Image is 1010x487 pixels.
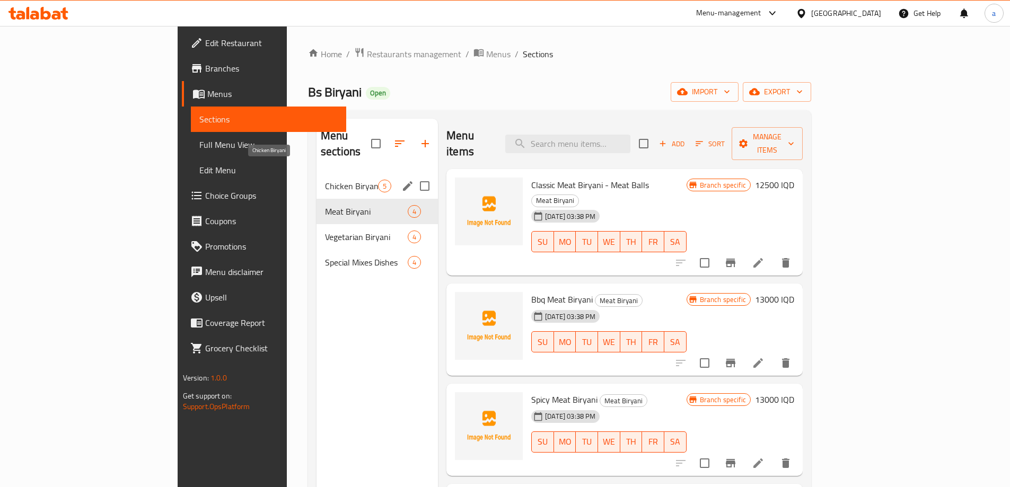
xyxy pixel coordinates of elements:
span: Sort [696,138,725,150]
a: Edit menu item [752,357,765,369]
button: Add [655,136,689,152]
button: WE [598,431,620,453]
li: / [466,48,469,60]
a: Branches [182,56,346,81]
nav: Menu sections [317,169,438,279]
span: Classic Meat Biryani - Meat Balls [531,177,649,193]
span: Restaurants management [367,48,461,60]
span: 4 [408,207,420,217]
span: Manage items [740,130,794,157]
span: TU [580,234,594,250]
a: Upsell [182,285,346,310]
span: Edit Menu [199,164,338,176]
a: Edit menu item [752,256,765,269]
span: SU [536,334,550,350]
span: Branches [205,62,338,75]
button: TH [620,231,643,252]
span: Meat Biryani [325,205,408,218]
div: Meat Biryani [600,394,647,407]
span: Sort items [689,136,732,152]
button: import [671,82,739,102]
button: export [743,82,811,102]
a: Support.OpsPlatform [183,400,250,413]
button: TU [576,331,598,352]
button: edit [400,178,416,194]
button: delete [773,250,798,276]
span: TH [625,334,638,350]
span: 4 [408,232,420,242]
span: Branch specific [696,295,750,305]
h6: 13000 IQD [755,292,794,307]
span: Grocery Checklist [205,342,338,355]
button: TH [620,331,643,352]
span: import [679,85,730,99]
div: items [408,205,421,218]
img: Bbq Meat Biryani [455,292,523,360]
span: MO [558,434,572,449]
span: Chicken Biryani [325,180,378,192]
nav: breadcrumb [308,47,811,61]
span: TH [625,434,638,449]
span: Select to update [693,252,716,274]
span: FR [646,234,660,250]
button: Branch-specific-item [718,450,743,476]
div: Special Mixes Dishes4 [317,250,438,275]
button: FR [642,231,664,252]
div: Menu-management [696,7,761,20]
span: export [751,85,803,99]
span: Add item [655,136,689,152]
span: SU [536,234,550,250]
span: Choice Groups [205,189,338,202]
button: WE [598,331,620,352]
button: Sort [693,136,727,152]
h6: 12500 IQD [755,178,794,192]
span: Version: [183,371,209,385]
span: Coverage Report [205,316,338,329]
div: Meat Biryani [531,194,579,207]
span: Sections [523,48,553,60]
span: MO [558,334,572,350]
span: Menus [486,48,511,60]
a: Menus [182,81,346,107]
span: Meat Biryani [532,194,578,207]
span: WE [602,434,616,449]
div: [GEOGRAPHIC_DATA] [811,7,881,19]
div: Meat Biryani [595,294,643,307]
button: SA [664,231,687,252]
span: Branch specific [696,395,750,405]
button: MO [554,331,576,352]
span: 5 [379,181,391,191]
a: Coupons [182,208,346,234]
span: Add [657,138,686,150]
span: Select section [633,132,655,155]
span: TU [580,434,594,449]
button: WE [598,231,620,252]
button: SA [664,431,687,453]
button: FR [642,431,664,453]
button: delete [773,350,798,376]
span: MO [558,234,572,250]
span: SU [536,434,550,449]
span: Branch specific [696,180,750,190]
span: Coupons [205,215,338,227]
button: MO [554,431,576,453]
span: Open [366,88,390,98]
span: Special Mixes Dishes [325,256,408,269]
div: Open [366,87,390,100]
div: Chicken Biryani5edit [317,173,438,199]
span: a [992,7,996,19]
span: Vegetarian Biryani [325,231,408,243]
span: Upsell [205,291,338,304]
a: Full Menu View [191,132,346,157]
button: SA [664,331,687,352]
span: FR [646,334,660,350]
span: Select to update [693,452,716,474]
span: Promotions [205,240,338,253]
a: Menu disclaimer [182,259,346,285]
span: [DATE] 03:38 PM [541,211,600,222]
span: Get support on: [183,389,232,403]
span: TU [580,334,594,350]
span: Menu disclaimer [205,265,338,278]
